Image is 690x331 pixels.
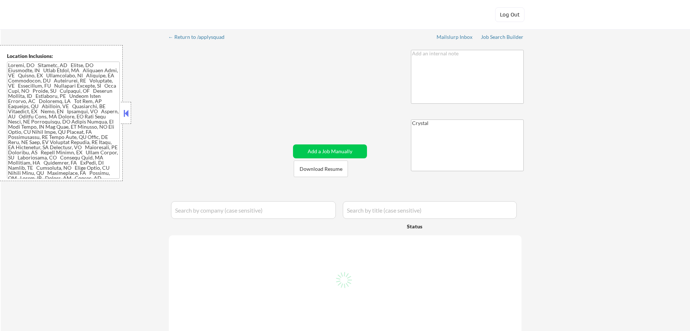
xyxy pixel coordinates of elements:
[481,34,524,41] a: Job Search Builder
[168,34,231,40] div: ← Return to /applysquad
[171,201,336,219] input: Search by company (case sensitive)
[495,7,524,22] button: Log Out
[437,34,473,41] a: Mailslurp Inbox
[437,34,473,40] div: Mailslurp Inbox
[343,201,517,219] input: Search by title (case sensitive)
[293,144,367,158] button: Add a Job Manually
[7,52,120,60] div: Location Inclusions:
[294,161,348,177] button: Download Resume
[168,34,231,41] a: ← Return to /applysquad
[407,220,470,233] div: Status
[481,34,524,40] div: Job Search Builder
